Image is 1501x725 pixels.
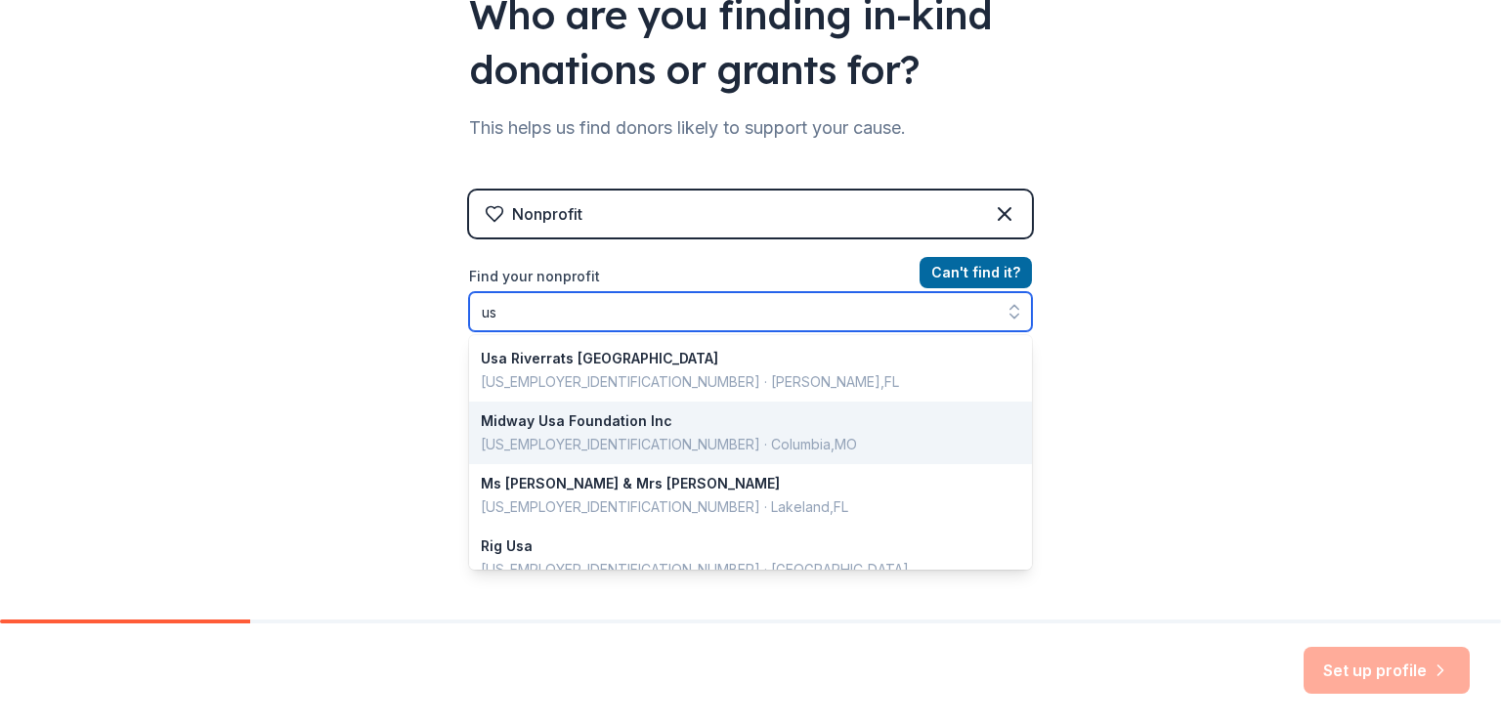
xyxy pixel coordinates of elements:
div: Usa Riverrats [GEOGRAPHIC_DATA] [481,347,997,370]
div: Ms [PERSON_NAME] & Mrs [PERSON_NAME] [481,472,997,495]
div: [US_EMPLOYER_IDENTIFICATION_NUMBER] · [GEOGRAPHIC_DATA] , [GEOGRAPHIC_DATA] [481,558,997,605]
input: Search by name, EIN, or city [469,292,1032,331]
div: Rig Usa [481,534,997,558]
div: [US_EMPLOYER_IDENTIFICATION_NUMBER] · Lakeland , FL [481,495,997,519]
div: [US_EMPLOYER_IDENTIFICATION_NUMBER] · Columbia , MO [481,433,997,456]
div: Midway Usa Foundation Inc [481,409,997,433]
div: [US_EMPLOYER_IDENTIFICATION_NUMBER] · [PERSON_NAME] , FL [481,370,997,394]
